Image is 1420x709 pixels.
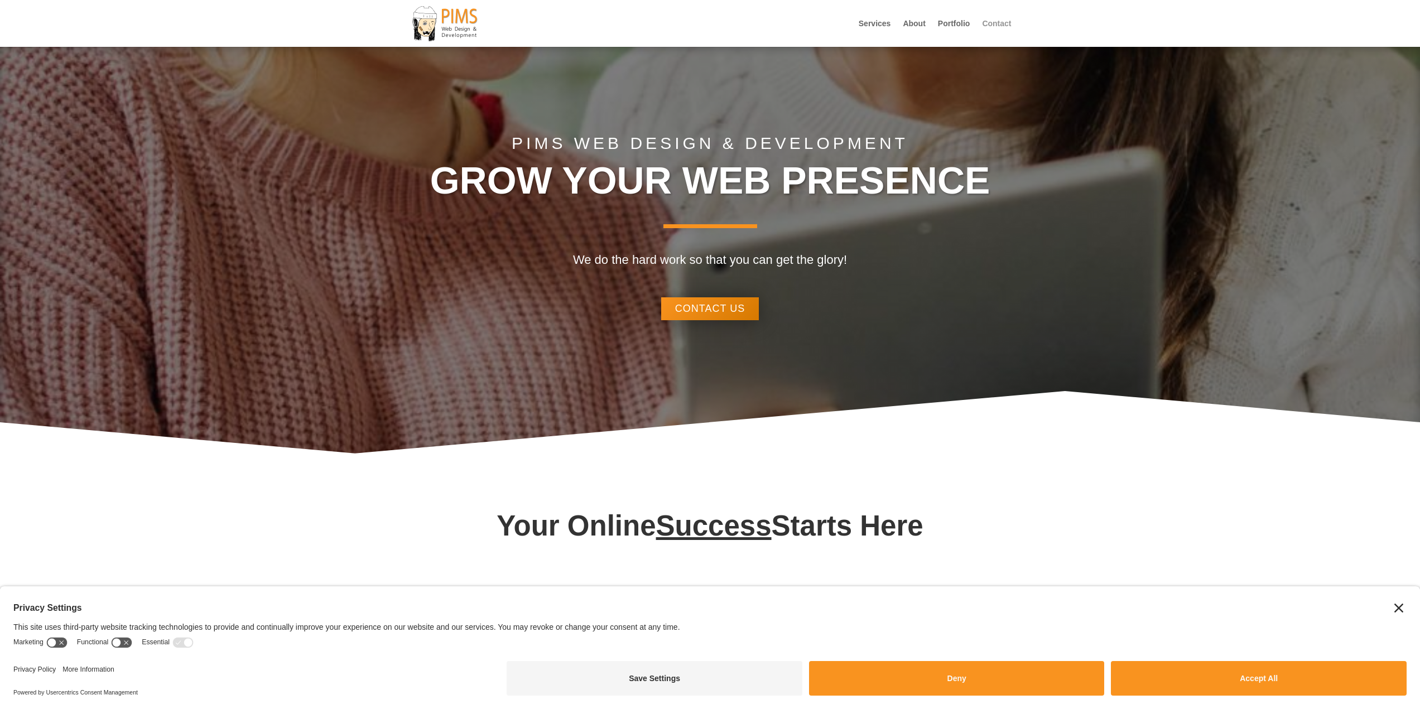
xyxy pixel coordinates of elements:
a: Services [859,20,891,47]
p: PIMS Web Design & Development [398,131,1023,156]
h1: Grow Your Web Presence [398,161,1023,205]
span: Success [656,510,772,542]
p: We do the hard work so that you can get the glory! [398,250,1023,269]
a: Contact [982,20,1011,47]
a: About [903,20,925,47]
img: PIMS Web Design & Development LLC [411,5,479,42]
a: Contact Us [661,297,759,320]
a: Portfolio [938,20,970,47]
h2: Your Online Starts Here [409,512,1012,546]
